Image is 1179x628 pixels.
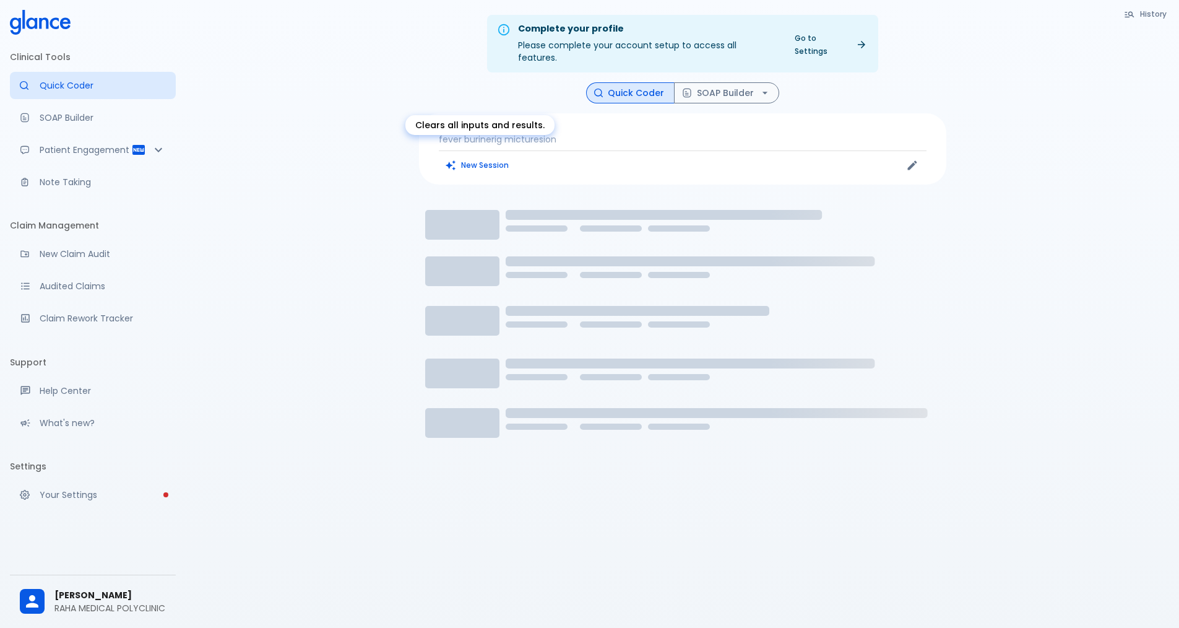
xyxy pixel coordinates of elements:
div: Patient Reports & Referrals [10,136,176,164]
p: New Claim Audit [40,248,166,260]
p: Audited Claims [40,280,166,292]
li: Support [10,347,176,377]
p: fever burinerig micturesion [439,133,926,146]
button: History [1118,5,1174,23]
span: [PERSON_NAME] [54,589,166,602]
a: Please complete account setup [10,481,176,508]
p: Help Center [40,385,166,397]
li: Settings [10,451,176,481]
div: Recent updates and feature releases [10,409,176,437]
a: Monitor progress of claim corrections [10,305,176,332]
p: Claim Rework Tracker [40,312,166,325]
div: Please complete your account setup to access all features. [518,19,777,69]
a: Go to Settings [787,29,873,60]
button: SOAP Builder [674,82,779,104]
a: Docugen: Compose a clinical documentation in seconds [10,104,176,131]
a: Audit a new claim [10,240,176,268]
button: Quick Coder [586,82,675,104]
p: Quick Coder [40,79,166,92]
button: Edit [903,156,922,175]
li: Claim Management [10,211,176,240]
a: Advanced note-taking [10,168,176,196]
a: Get help from our support team [10,377,176,404]
a: View audited claims [10,273,176,300]
button: Clears all inputs and results. [439,156,516,174]
a: Moramiz: Find ICD10AM codes instantly [10,72,176,99]
div: Complete your profile [518,22,777,36]
p: What's new? [40,417,166,429]
p: Note Taking [40,176,166,188]
p: RAHA MEDICAL POLYCLINIC [54,602,166,614]
p: SOAP Builder [40,111,166,124]
p: Your Settings [40,489,166,501]
div: [PERSON_NAME]RAHA MEDICAL POLYCLINIC [10,580,176,623]
div: Clears all inputs and results. [405,115,555,135]
li: Clinical Tools [10,42,176,72]
p: Patient Engagement [40,144,131,156]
